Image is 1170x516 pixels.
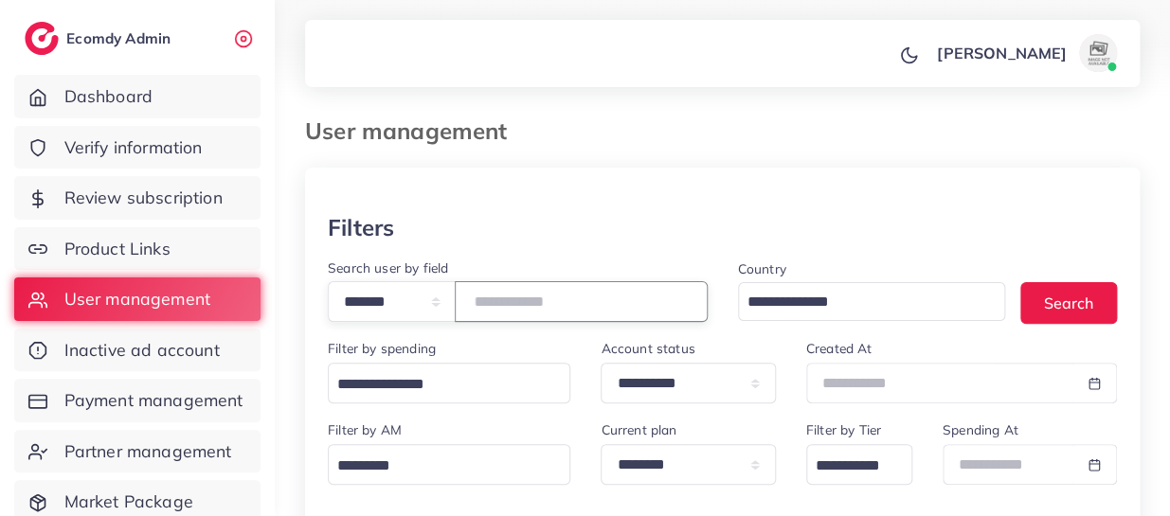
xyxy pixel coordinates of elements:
button: Search [1020,282,1117,323]
p: [PERSON_NAME] [937,42,1067,64]
a: Review subscription [14,176,261,220]
a: Product Links [14,227,261,271]
a: User management [14,277,261,321]
a: [PERSON_NAME]avatar [927,34,1125,72]
span: Verify information [64,135,203,160]
a: Partner management [14,430,261,473]
a: logoEcomdy Admin [25,22,175,55]
span: Product Links [64,237,171,261]
a: Inactive ad account [14,329,261,372]
span: Partner management [64,439,232,464]
label: Filter by Tier [806,420,881,439]
label: Current plan [601,420,676,439]
h3: User management [305,117,522,145]
div: Search for option [328,444,570,485]
input: Search for option [809,452,888,481]
div: Search for option [738,282,1006,321]
input: Search for option [331,370,546,400]
label: Created At [806,339,873,358]
label: Spending At [943,420,1018,439]
span: Review subscription [64,186,223,210]
a: Dashboard [14,75,261,118]
input: Search for option [741,288,981,317]
label: Search user by field [328,258,448,277]
span: Market Package [64,489,193,514]
div: Search for option [806,444,912,485]
span: User management [64,287,210,311]
img: logo [25,22,59,55]
label: Account status [601,339,694,358]
span: Inactive ad account [64,338,220,363]
label: Filter by spending [328,339,436,358]
img: avatar [1079,34,1117,72]
div: Search for option [328,363,570,403]
h3: Filters [328,214,394,241]
span: Payment management [64,388,243,413]
h2: Ecomdy Admin [66,29,175,47]
input: Search for option [331,452,546,481]
a: Verify information [14,126,261,169]
label: Country [738,259,786,278]
label: Filter by AM [328,420,402,439]
a: Payment management [14,379,261,422]
span: Dashboard [64,84,153,109]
